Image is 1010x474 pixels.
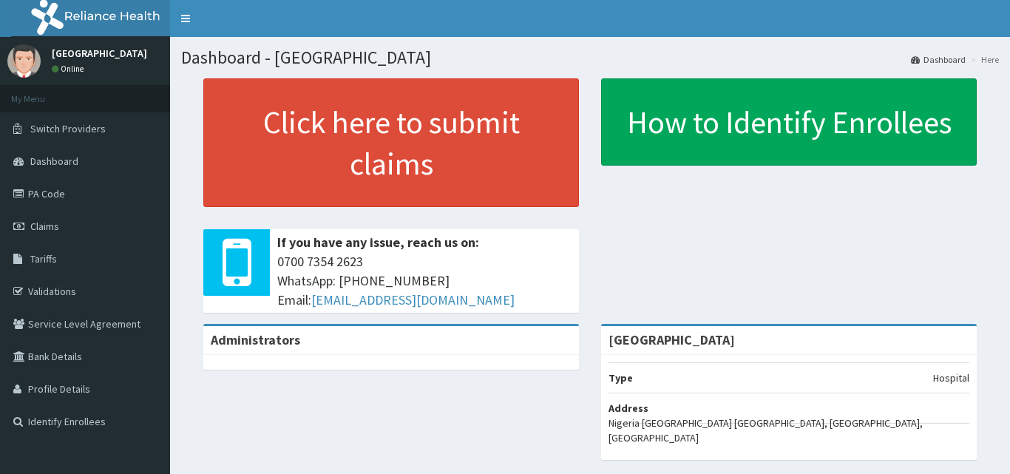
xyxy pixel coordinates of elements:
span: Claims [30,220,59,233]
a: Click here to submit claims [203,78,579,207]
span: Tariffs [30,252,57,265]
span: Switch Providers [30,122,106,135]
span: Dashboard [30,155,78,168]
a: Dashboard [911,53,966,66]
img: User Image [7,44,41,78]
p: Hospital [933,370,969,385]
h1: Dashboard - [GEOGRAPHIC_DATA] [181,48,999,67]
p: [GEOGRAPHIC_DATA] [52,48,147,58]
span: 0700 7354 2623 WhatsApp: [PHONE_NUMBER] Email: [277,252,572,309]
b: If you have any issue, reach us on: [277,234,479,251]
b: Administrators [211,331,300,348]
li: Here [967,53,999,66]
a: [EMAIL_ADDRESS][DOMAIN_NAME] [311,291,515,308]
a: How to Identify Enrollees [601,78,977,166]
b: Address [609,402,648,415]
a: Online [52,64,87,74]
p: Nigeria [GEOGRAPHIC_DATA] [GEOGRAPHIC_DATA], [GEOGRAPHIC_DATA], [GEOGRAPHIC_DATA] [609,416,969,445]
strong: [GEOGRAPHIC_DATA] [609,331,735,348]
b: Type [609,371,633,385]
